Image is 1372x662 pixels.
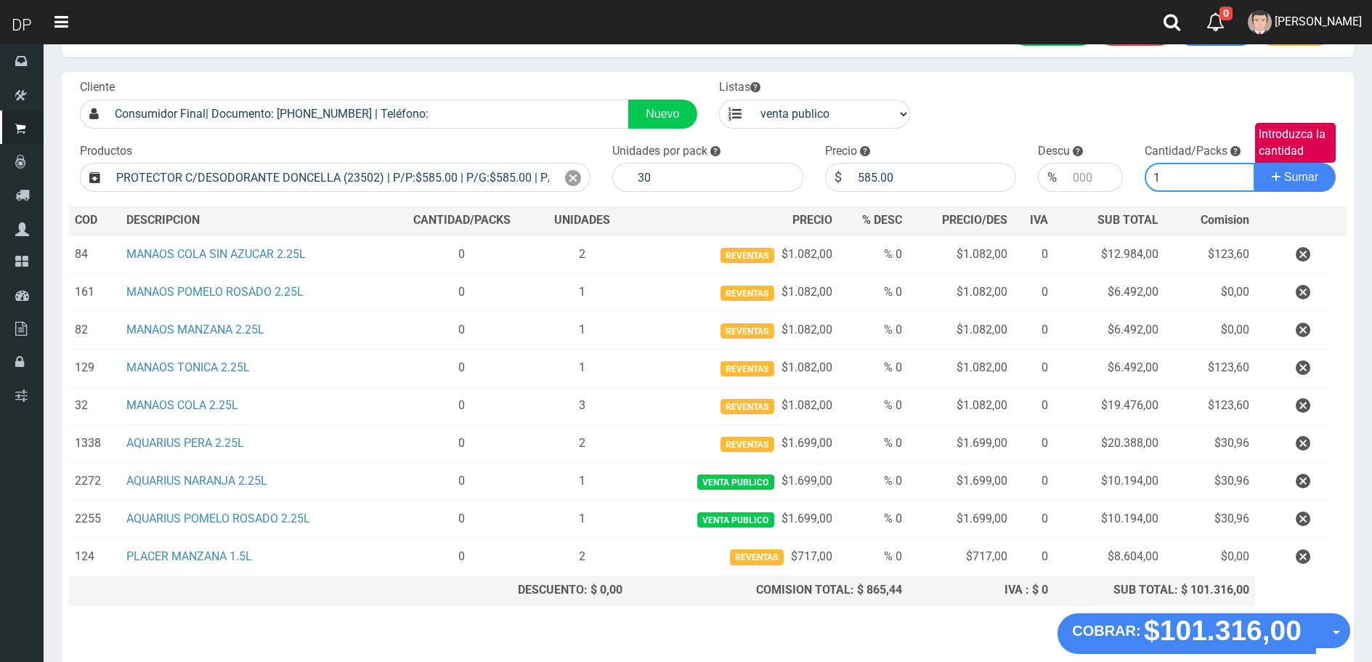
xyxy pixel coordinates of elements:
span: reventas [730,549,783,565]
span: CRIPCION [147,213,200,227]
td: $1.699,00 [908,425,1013,463]
label: Cliente [80,79,115,96]
input: 000 [1065,163,1123,192]
a: MANAOS POMELO ROSADO 2.25L [126,285,304,299]
td: % 0 [838,350,909,387]
td: 129 [69,350,121,387]
strong: $101.316,00 [1144,615,1302,646]
label: Descu [1038,143,1070,160]
span: Sumar [1284,171,1318,183]
td: 0 [1013,501,1054,538]
a: MANAOS MANZANA 2.25L [126,323,264,336]
span: [PERSON_NAME] [1275,15,1362,28]
td: 1 [536,463,628,501]
td: $1.082,00 [908,350,1013,387]
td: $1.699,00 [628,501,838,538]
td: $1.082,00 [908,235,1013,274]
td: $19.476,00 [1054,387,1164,425]
a: Nuevo [628,100,697,129]
a: AQUARIUS PERA 2.25L [126,436,244,450]
input: 1 [630,163,803,192]
td: 0 [387,235,536,274]
span: venta publico [697,512,774,528]
a: MANAOS COLA SIN AZUCAR 2.25L [126,247,306,261]
label: Productos [80,143,132,160]
td: 3 [536,387,628,425]
a: PLACER MANZANA 1.5L [126,549,252,563]
td: $1.082,00 [628,274,838,312]
a: AQUARIUS POMELO ROSADO 2.25L [126,512,310,525]
th: COD [69,206,121,235]
td: $1.699,00 [908,463,1013,501]
td: 0 [387,538,536,576]
td: 82 [69,312,121,350]
input: Introduzca el nombre del producto [109,163,556,192]
td: 0 [387,463,536,501]
td: $1.699,00 [628,425,838,463]
td: 1 [536,312,628,350]
a: MANAOS TONICA 2.25L [126,360,250,374]
td: 1338 [69,425,121,463]
td: $1.082,00 [628,312,838,350]
span: 0 [1219,7,1233,20]
td: % 0 [838,312,909,350]
td: 0 [387,425,536,463]
span: PRECIO [792,212,832,229]
td: 0 [387,312,536,350]
td: 84 [69,235,121,274]
strong: COBRAR: [1072,623,1140,639]
td: $0,00 [1164,274,1256,312]
td: 2272 [69,463,121,501]
span: venta publico [697,475,774,490]
span: reventas [720,361,774,376]
td: % 0 [838,274,909,312]
button: Sumar [1254,163,1336,192]
td: 0 [1013,350,1054,387]
span: reventas [720,323,774,339]
td: % 0 [838,235,909,274]
td: $1.082,00 [908,312,1013,350]
td: $0,00 [1164,538,1256,576]
input: Consumidor Final [107,100,629,129]
td: $123,60 [1164,350,1256,387]
label: Listas [719,79,760,96]
td: $6.492,00 [1054,312,1164,350]
td: $717,00 [908,538,1013,576]
button: COBRAR: $101.316,00 [1058,613,1316,654]
span: Comision [1201,212,1249,229]
span: reventas [720,399,774,414]
td: $1.082,00 [908,274,1013,312]
div: $ [825,163,851,192]
td: 32 [69,387,121,425]
td: 0 [1013,463,1054,501]
td: % 0 [838,387,909,425]
div: DESCUENTO: $ 0,00 [393,582,622,599]
td: 1 [536,350,628,387]
td: $1.082,00 [628,387,838,425]
td: 0 [387,387,536,425]
a: MANAOS COLA 2.25L [126,398,238,412]
td: $1.699,00 [908,501,1013,538]
label: Cantidad/Packs [1145,143,1227,160]
td: $123,60 [1164,387,1256,425]
td: $1.082,00 [908,387,1013,425]
td: 2 [536,425,628,463]
td: % 0 [838,425,909,463]
td: 0 [1013,235,1054,274]
label: Unidades por pack [612,143,707,160]
td: $12.984,00 [1054,235,1164,274]
th: UNIDADES [536,206,628,235]
td: 0 [1013,274,1054,312]
span: reventas [720,248,774,263]
img: User Image [1248,10,1272,34]
div: COMISION TOTAL: $ 865,44 [634,582,903,599]
td: $30,96 [1164,463,1256,501]
input: Cantidad [1145,163,1256,192]
label: Precio [825,143,857,160]
div: SUB TOTAL: $ 101.316,00 [1060,582,1249,599]
label: Introduzca la cantidad [1255,123,1336,164]
span: reventas [720,437,774,452]
td: 1 [536,501,628,538]
td: 2 [536,538,628,576]
td: 0 [1013,538,1054,576]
